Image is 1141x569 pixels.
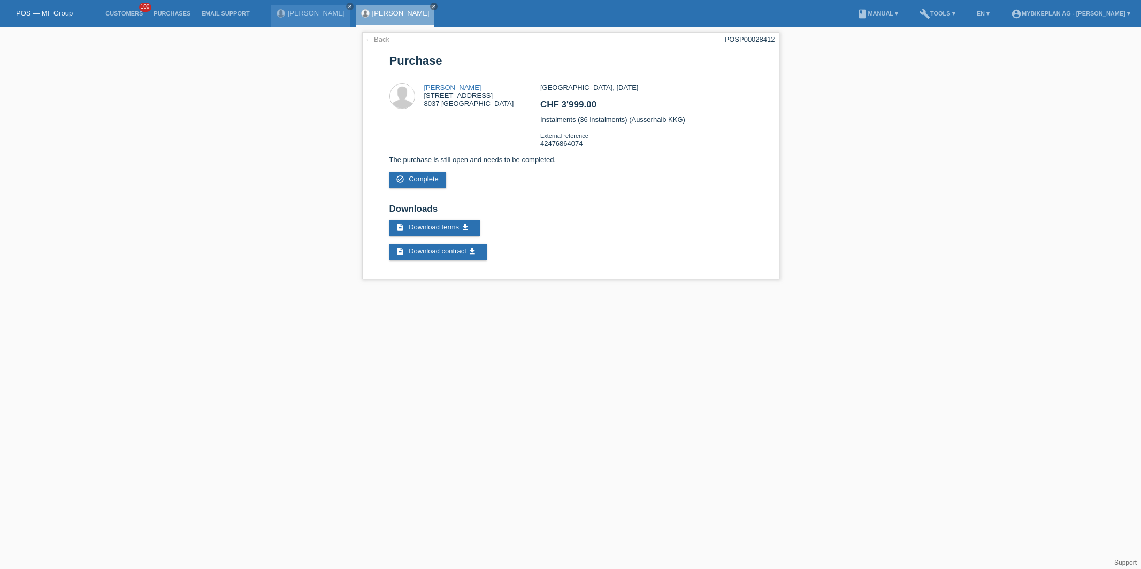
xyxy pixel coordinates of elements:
i: book [857,9,868,19]
a: POS — MF Group [16,9,73,17]
a: bookManual ▾ [852,10,903,17]
i: check_circle_outline [396,175,404,183]
i: close [347,4,353,9]
span: 100 [139,3,152,12]
a: account_circleMybikeplan AG - [PERSON_NAME] ▾ [1006,10,1136,17]
a: ← Back [365,35,390,43]
div: [STREET_ADDRESS] 8037 [GEOGRAPHIC_DATA] [424,83,514,107]
span: External reference [540,133,588,139]
span: Download contract [409,247,466,255]
h2: Downloads [389,204,752,220]
i: close [431,4,437,9]
a: close [430,3,438,10]
a: [PERSON_NAME] [372,9,430,17]
a: description Download terms get_app [389,220,480,236]
h1: Purchase [389,54,752,67]
div: [GEOGRAPHIC_DATA], [DATE] Instalments (36 instalments) (Ausserhalb KKG) 42476864074 [540,83,752,156]
i: get_app [461,223,470,232]
a: Email Support [196,10,255,17]
a: check_circle_outline Complete [389,172,446,188]
a: Purchases [148,10,196,17]
a: Support [1114,559,1137,566]
a: description Download contract get_app [389,244,487,260]
span: Download terms [409,223,459,231]
div: POSP00028412 [725,35,775,43]
a: [PERSON_NAME] [424,83,481,91]
h2: CHF 3'999.00 [540,99,752,116]
i: description [396,247,404,256]
a: buildTools ▾ [914,10,961,17]
i: build [920,9,930,19]
span: Complete [409,175,439,183]
p: The purchase is still open and needs to be completed. [389,156,752,164]
a: Customers [100,10,148,17]
a: [PERSON_NAME] [288,9,345,17]
i: get_app [468,247,477,256]
a: close [346,3,354,10]
i: description [396,223,404,232]
a: EN ▾ [971,10,995,17]
i: account_circle [1011,9,1022,19]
